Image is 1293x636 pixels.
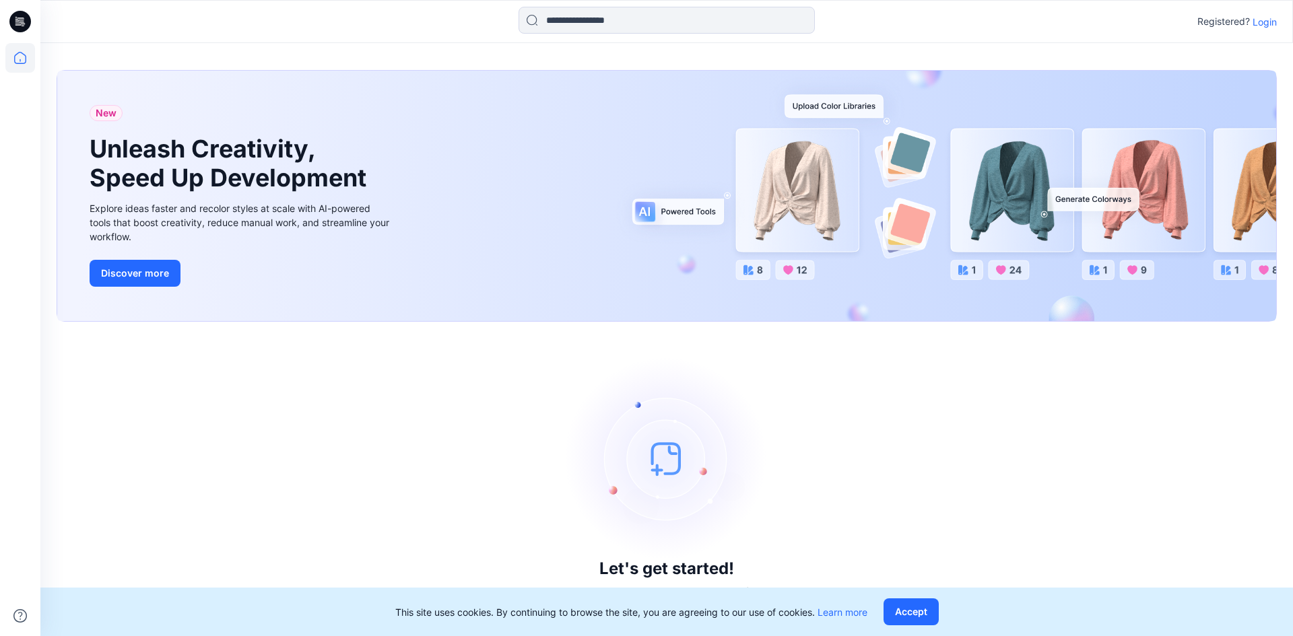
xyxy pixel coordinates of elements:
p: Registered? [1197,13,1250,30]
p: Login [1253,15,1277,29]
img: empty-state-image.svg [566,357,768,559]
p: Click New to add a style or create a folder. [556,584,777,600]
a: Discover more [90,260,393,287]
div: Explore ideas faster and recolor styles at scale with AI-powered tools that boost creativity, red... [90,201,393,244]
button: Discover more [90,260,180,287]
h1: Unleash Creativity, Speed Up Development [90,135,372,192]
a: Learn more [818,606,867,618]
h3: Let's get started! [599,559,734,578]
p: This site uses cookies. By continuing to browse the site, you are agreeing to our use of cookies. [395,605,867,619]
span: New [96,105,117,121]
button: Accept [884,598,939,625]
